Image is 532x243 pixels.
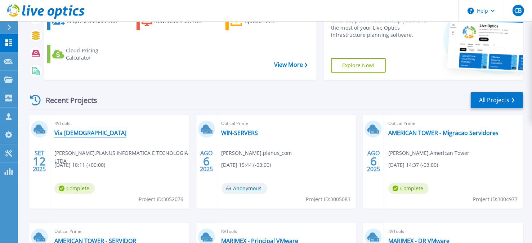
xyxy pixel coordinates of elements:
[331,58,386,73] a: Explore Now!
[32,148,46,174] div: SET 2025
[388,120,519,127] span: Optical Prime
[331,10,431,39] div: Find tutorials, instructional guides and other support videos to help you make the most of your L...
[54,183,95,194] span: Complete
[54,129,126,136] a: Via [DEMOGRAPHIC_DATA]
[222,227,352,235] span: RVTools
[367,148,380,174] div: AGO 2025
[54,149,189,165] span: [PERSON_NAME] , PLANUS INFORMATICA E TECNOLOGIA LTDA
[33,158,46,164] span: 12
[388,227,519,235] span: RVTools
[54,161,105,169] span: [DATE] 18:11 (+00:00)
[306,195,350,203] span: Project ID: 3005083
[139,195,184,203] span: Project ID: 3052076
[274,61,308,68] a: View More
[370,158,377,164] span: 6
[514,8,522,13] span: CB
[222,120,352,127] span: Optical Prime
[222,161,271,169] span: [DATE] 15:44 (-03:00)
[388,183,429,194] span: Complete
[203,158,210,164] span: 6
[222,129,258,136] a: WIN-SERVERS
[471,92,523,108] a: All Projects
[47,45,121,63] a: Cloud Pricing Calculator
[222,149,292,157] span: [PERSON_NAME] , planus_com
[473,195,518,203] span: Project ID: 3004977
[28,91,107,109] div: Recent Projects
[54,227,185,235] span: Optical Prime
[200,148,213,174] div: AGO 2025
[388,149,469,157] span: [PERSON_NAME] , American Tower
[66,47,119,61] div: Cloud Pricing Calculator
[388,129,499,136] a: AMERICAN TOWER - Migracao Servidores
[222,183,267,194] span: Anonymous
[388,161,438,169] span: [DATE] 14:37 (-03:00)
[54,120,185,127] span: RVTools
